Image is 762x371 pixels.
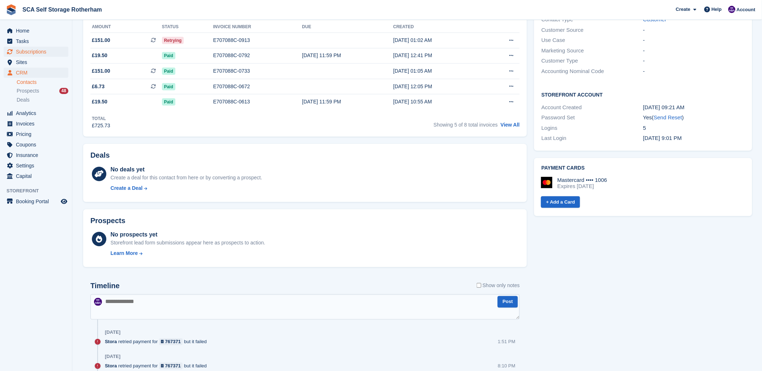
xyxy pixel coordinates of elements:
div: 1:51 PM [498,338,515,345]
span: Showing 5 of 8 total invoices [434,122,498,128]
a: Send Reset [654,114,682,120]
span: Paid [162,68,175,75]
div: - [643,26,745,34]
time: 2025-07-29 20:01:30 UTC [643,135,682,141]
a: menu [4,36,68,46]
span: Account [737,6,755,13]
h2: Prospects [90,217,125,225]
th: Invoice number [213,21,302,33]
div: E707088C-0613 [213,98,302,106]
h2: Payment cards [541,165,745,171]
div: [DATE] 01:02 AM [393,37,484,44]
div: Password Set [541,114,643,122]
div: Marketing Source [541,47,643,55]
span: Subscriptions [16,47,59,57]
div: [DATE] [105,354,120,360]
div: Total [92,115,110,122]
div: Mastercard •••• 1006 [557,177,607,183]
span: Capital [16,171,59,181]
div: - [643,36,745,44]
a: Preview store [60,197,68,206]
span: CRM [16,68,59,78]
img: stora-icon-8386f47178a22dfd0bd8f6a31ec36ba5ce8667c1dd55bd0f319d3a0aa187defe.svg [6,4,17,15]
div: £725.73 [92,122,110,129]
span: Paid [162,52,175,59]
a: View All [501,122,520,128]
span: Pricing [16,129,59,139]
a: + Add a Card [541,196,580,208]
a: menu [4,140,68,150]
div: E707088C-0913 [213,37,302,44]
h2: Timeline [90,282,120,290]
span: Prospects [17,88,39,94]
a: Learn More [111,250,265,257]
div: Customer Type [541,57,643,65]
span: Analytics [16,108,59,118]
span: Stora [105,363,117,370]
img: Kelly Neesham [94,298,102,306]
div: E707088C-0733 [213,67,302,75]
span: Paid [162,83,175,90]
div: Expires [DATE] [557,183,607,189]
th: Status [162,21,213,33]
span: Booking Portal [16,196,59,206]
h2: Deals [90,151,110,159]
span: Coupons [16,140,59,150]
span: Home [16,26,59,36]
span: Paid [162,98,175,106]
label: Show only notes [477,282,520,289]
span: Settings [16,161,59,171]
a: menu [4,47,68,57]
span: ( ) [652,114,684,120]
button: Post [498,296,518,308]
div: [DATE] 11:59 PM [302,52,393,59]
a: SCA Self Storage Rotherham [20,4,105,16]
div: Contact Type [541,16,643,24]
span: Deals [17,97,30,103]
div: Account Created [541,103,643,112]
div: Accounting Nominal Code [541,67,643,76]
div: Learn More [111,250,138,257]
span: Tasks [16,36,59,46]
span: £6.73 [92,83,105,90]
span: Sites [16,57,59,67]
div: Logins [541,124,643,132]
div: No prospects yet [111,230,265,239]
a: menu [4,171,68,181]
div: Storefront lead form submissions appear here as prospects to action. [111,239,265,247]
a: 767371 [159,363,183,370]
a: menu [4,119,68,129]
span: £151.00 [92,37,110,44]
input: Show only notes [477,282,481,289]
div: - [643,67,745,76]
div: 767371 [165,338,181,345]
div: - [643,47,745,55]
a: Prospects 48 [17,87,68,95]
div: No deals yet [111,165,262,174]
div: Use Case [541,36,643,44]
a: 767371 [159,338,183,345]
span: £151.00 [92,67,110,75]
div: 48 [59,88,68,94]
div: 767371 [165,363,181,370]
span: £19.50 [92,98,107,106]
span: Create [676,6,690,13]
img: Kelly Neesham [728,6,736,13]
span: Retrying [162,37,184,44]
div: [DATE] 11:59 PM [302,98,393,106]
a: menu [4,129,68,139]
div: [DATE] 01:05 AM [393,67,484,75]
a: menu [4,68,68,78]
a: menu [4,161,68,171]
span: Stora [105,338,117,345]
div: Create a Deal [111,184,143,192]
div: [DATE] 12:41 PM [393,52,484,59]
div: [DATE] 09:21 AM [643,103,745,112]
div: Create a deal for this contact from here or by converting a prospect. [111,174,262,182]
a: menu [4,150,68,160]
span: Storefront [7,187,72,195]
div: retried payment for but it failed [105,338,210,345]
th: Amount [90,21,162,33]
div: E707088C-0672 [213,83,302,90]
span: Invoices [16,119,59,129]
